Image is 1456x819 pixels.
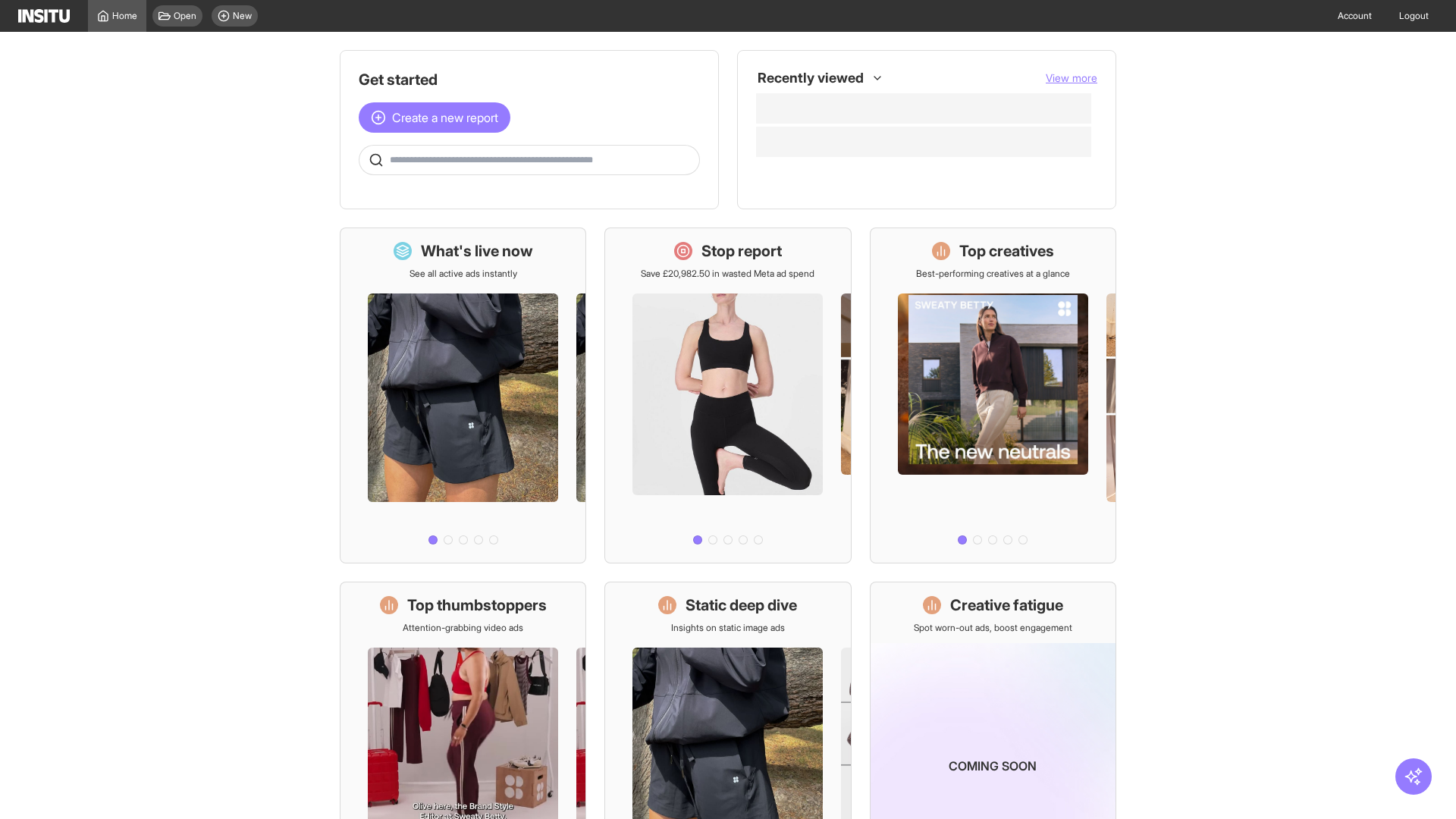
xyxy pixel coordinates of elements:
[421,240,533,262] h1: What's live now
[1046,71,1097,84] span: View more
[762,166,780,184] div: Insights
[392,108,498,127] span: Create a new report
[340,227,586,563] a: What's live nowSee all active ads instantly
[112,10,137,22] span: Home
[403,622,523,634] p: Attention-grabbing video ads
[233,10,252,22] span: New
[641,268,814,280] p: Save £20,982.50 in wasted Meta ad spend
[18,9,70,23] img: Logo
[959,240,1054,262] h1: Top creatives
[870,227,1116,563] a: Top creativesBest-performing creatives at a glance
[701,240,782,262] h1: Stop report
[409,268,517,280] p: See all active ads instantly
[789,169,1085,181] span: Placements
[359,69,700,90] h1: Get started
[916,268,1070,280] p: Best-performing creatives at a glance
[1046,71,1097,86] button: View more
[407,595,547,616] h1: Top thumbstoppers
[671,622,785,634] p: Insights on static image ads
[789,169,837,181] span: Placements
[359,102,510,133] button: Create a new report
[604,227,851,563] a: Stop reportSave £20,982.50 in wasted Meta ad spend
[686,595,797,616] h1: Static deep dive
[174,10,196,22] span: Open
